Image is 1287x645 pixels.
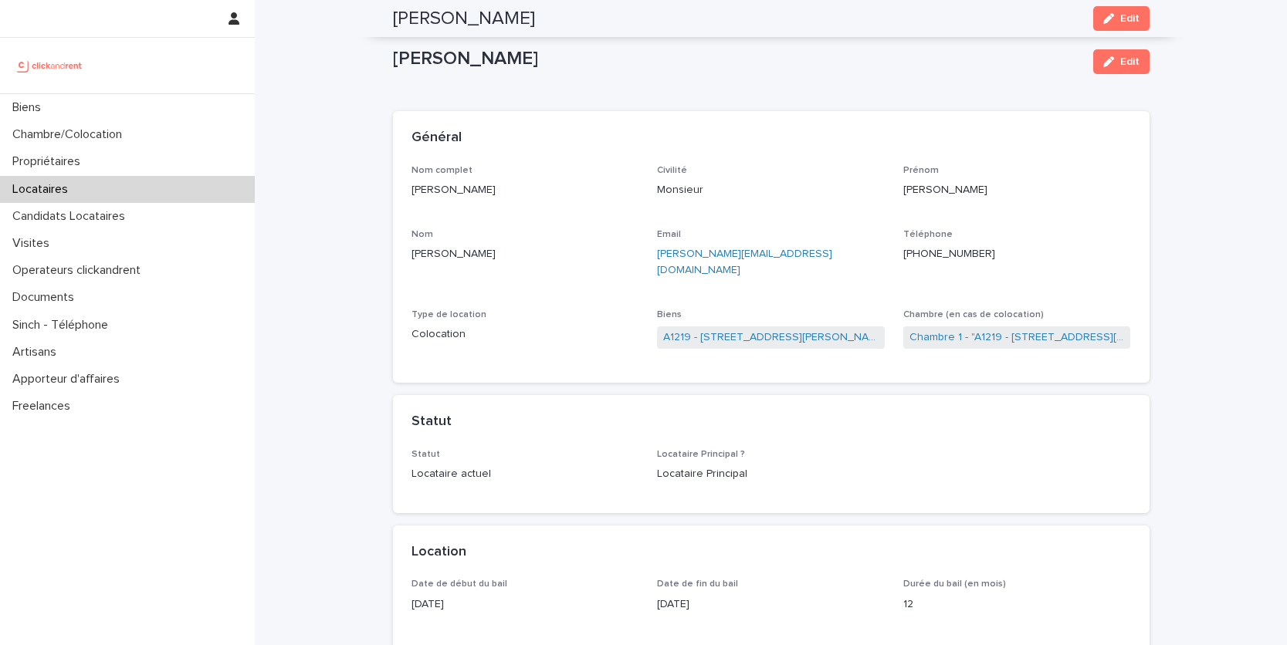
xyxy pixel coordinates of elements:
[6,290,86,305] p: Documents
[657,310,682,319] span: Biens
[412,230,433,239] span: Nom
[412,466,639,482] p: Locataire actuel
[657,230,681,239] span: Email
[6,209,137,224] p: Candidats Locataires
[6,399,83,414] p: Freelances
[412,310,486,319] span: Type de location
[1093,49,1150,74] button: Edit
[412,414,452,431] h2: Statut
[903,579,1006,589] span: Durée du bail (en mois)
[657,166,687,175] span: Civilité
[1120,56,1140,67] span: Edit
[663,329,879,346] a: A1219 - [STREET_ADDRESS][PERSON_NAME] 94240
[657,466,885,482] p: Locataire Principal
[903,596,1131,613] p: 12
[903,182,1131,198] p: [PERSON_NAME]
[6,318,120,333] p: Sinch - Téléphone
[903,248,995,259] ringoverc2c-number-84e06f14122c: [PHONE_NUMBER]
[412,166,472,175] span: Nom complet
[903,230,953,239] span: Téléphone
[657,579,738,589] span: Date de fin du bail
[6,182,80,197] p: Locataires
[657,248,832,275] a: [PERSON_NAME][EMAIL_ADDRESS][DOMAIN_NAME]
[412,130,462,147] h2: Général
[657,450,745,459] span: Locataire Principal ?
[6,154,93,169] p: Propriétaires
[657,596,885,613] p: [DATE]
[6,263,153,278] p: Operateurs clickandrent
[6,372,132,387] p: Apporteur d'affaires
[6,127,134,142] p: Chambre/Colocation
[6,236,62,251] p: Visites
[6,345,69,360] p: Artisans
[412,579,507,589] span: Date de début du bail
[6,100,53,115] p: Biens
[412,596,639,613] p: [DATE]
[1120,13,1140,24] span: Edit
[12,50,87,81] img: UCB0brd3T0yccxBKYDjQ
[1093,6,1150,31] button: Edit
[903,166,939,175] span: Prénom
[903,248,995,259] ringoverc2c-84e06f14122c: Call with Ringover
[412,450,440,459] span: Statut
[393,8,535,30] h2: [PERSON_NAME]
[412,326,639,343] p: Colocation
[909,329,1125,346] a: Chambre 1 - "A1219 - [STREET_ADDRESS][PERSON_NAME] 94240"
[412,246,639,262] p: [PERSON_NAME]
[412,182,639,198] p: [PERSON_NAME]
[903,310,1044,319] span: Chambre (en cas de colocation)
[657,182,885,198] p: Monsieur
[393,48,1081,70] p: [PERSON_NAME]
[412,544,466,561] h2: Location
